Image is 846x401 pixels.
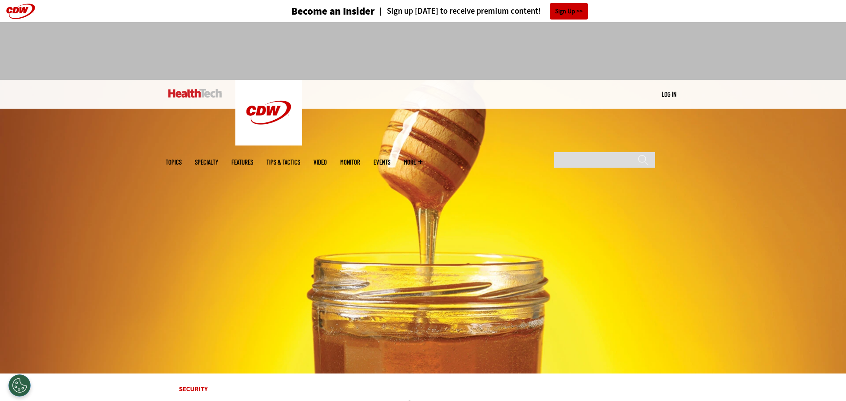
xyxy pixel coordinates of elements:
[373,159,390,165] a: Events
[314,159,327,165] a: Video
[550,3,588,20] a: Sign Up
[340,159,360,165] a: MonITor
[231,159,253,165] a: Features
[235,138,302,148] a: CDW
[235,80,302,145] img: Home
[291,6,375,16] h3: Become an Insider
[375,7,541,16] a: Sign up [DATE] to receive premium content!
[662,90,676,99] div: User menu
[166,159,182,165] span: Topics
[662,90,676,98] a: Log in
[8,374,31,397] div: Cookies Settings
[262,31,585,71] iframe: advertisement
[179,385,208,393] a: Security
[404,159,422,165] span: More
[168,89,222,98] img: Home
[266,159,300,165] a: Tips & Tactics
[8,374,31,397] button: Open Preferences
[258,6,375,16] a: Become an Insider
[195,159,218,165] span: Specialty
